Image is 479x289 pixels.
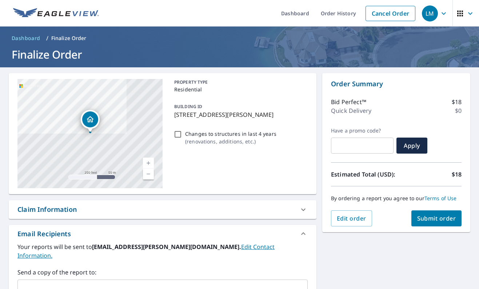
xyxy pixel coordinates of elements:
[452,98,462,106] p: $18
[337,214,366,222] span: Edit order
[17,205,77,214] div: Claim Information
[12,35,40,42] span: Dashboard
[411,210,462,226] button: Submit order
[366,6,415,21] a: Cancel Order
[9,47,470,62] h1: Finalize Order
[422,5,438,21] div: LM
[9,32,43,44] a: Dashboard
[51,35,87,42] p: Finalize Order
[9,32,470,44] nav: breadcrumb
[396,138,427,154] button: Apply
[331,79,462,89] p: Order Summary
[331,210,372,226] button: Edit order
[92,243,241,251] b: [EMAIL_ADDRESS][PERSON_NAME][DOMAIN_NAME].
[174,103,202,110] p: BUILDING ID
[143,169,154,179] a: Current Level 17, Zoom Out
[185,130,276,138] p: Changes to structures in last 4 years
[331,106,371,115] p: Quick Delivery
[174,79,305,86] p: PROPERTY TYPE
[417,214,456,222] span: Submit order
[174,86,305,93] p: Residential
[402,142,422,150] span: Apply
[452,170,462,179] p: $18
[174,110,305,119] p: [STREET_ADDRESS][PERSON_NAME]
[424,195,457,202] a: Terms of Use
[81,110,100,132] div: Dropped pin, building 1, Residential property, 300 Lakeway Trl Mckinney, TX 75069
[9,225,316,242] div: Email Recipients
[17,229,71,239] div: Email Recipients
[331,127,394,134] label: Have a promo code?
[17,242,308,260] label: Your reports will be sent to
[17,268,308,277] label: Send a copy of the report to:
[185,138,276,145] p: ( renovations, additions, etc. )
[331,170,396,179] p: Estimated Total (USD):
[143,158,154,169] a: Current Level 17, Zoom In
[331,195,462,202] p: By ordering a report you agree to our
[9,200,316,219] div: Claim Information
[13,8,99,19] img: EV Logo
[331,98,366,106] p: Bid Perfect™
[455,106,462,115] p: $0
[46,34,48,43] li: /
